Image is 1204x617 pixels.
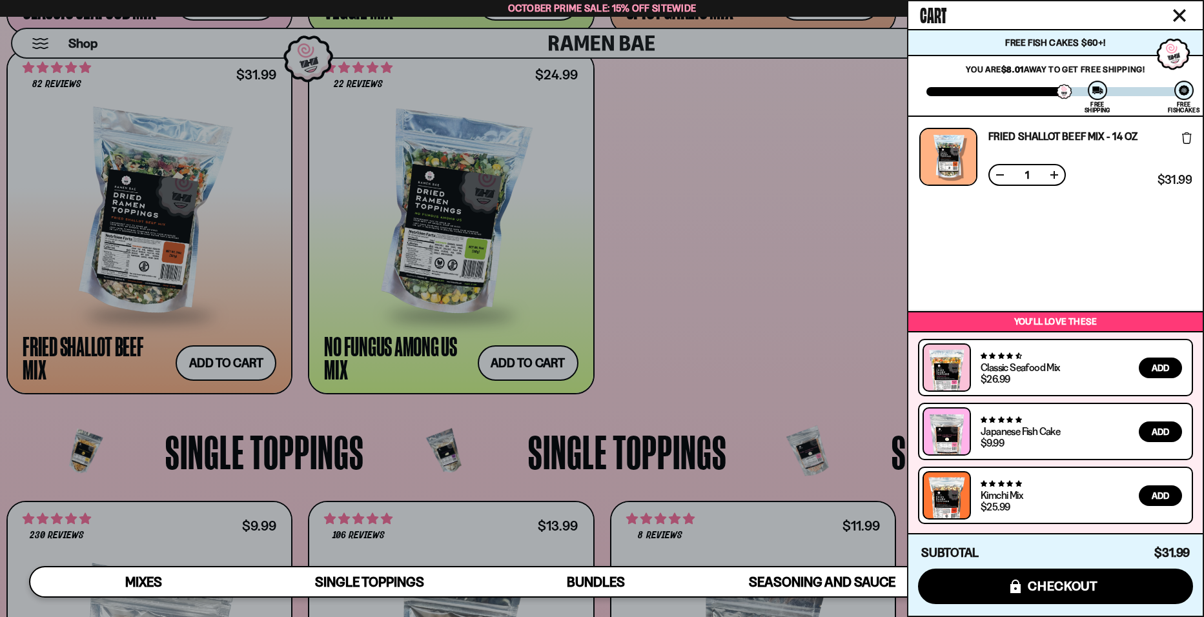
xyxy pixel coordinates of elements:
[1028,579,1098,593] span: checkout
[30,567,256,596] a: Mixes
[1154,545,1190,560] span: $31.99
[125,574,162,590] span: Mixes
[1152,363,1169,372] span: Add
[508,2,697,14] span: October Prime Sale: 15% off Sitewide
[1170,6,1189,25] button: Close cart
[1001,64,1024,74] strong: $8.01
[981,438,1004,448] div: $9.99
[1152,427,1169,436] span: Add
[926,64,1185,74] p: You are away to get Free Shipping!
[981,480,1021,488] span: 4.76 stars
[981,501,1010,512] div: $25.99
[1139,358,1182,378] button: Add
[921,547,979,560] h4: Subtotal
[912,316,1199,328] p: You’ll love these
[1139,421,1182,442] button: Add
[315,574,424,590] span: Single Toppings
[1168,101,1199,113] div: Free Fishcakes
[1085,101,1110,113] div: Free Shipping
[749,574,895,590] span: Seasoning and Sauce
[1017,170,1037,180] span: 1
[567,574,625,590] span: Bundles
[1139,485,1182,506] button: Add
[1158,174,1192,186] span: $31.99
[988,131,1138,141] a: Fried Shallot Beef Mix - 14 OZ
[709,567,935,596] a: Seasoning and Sauce
[981,374,1010,384] div: $26.99
[918,569,1193,604] button: checkout
[483,567,709,596] a: Bundles
[981,489,1023,501] a: Kimchi Mix
[981,352,1021,360] span: 4.68 stars
[981,425,1060,438] a: Japanese Fish Cake
[1152,491,1169,500] span: Add
[981,361,1060,374] a: Classic Seafood Mix
[981,416,1021,424] span: 4.77 stars
[256,567,482,596] a: Single Toppings
[920,1,946,26] span: Cart
[1005,37,1105,48] span: Free Fish Cakes $60+!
